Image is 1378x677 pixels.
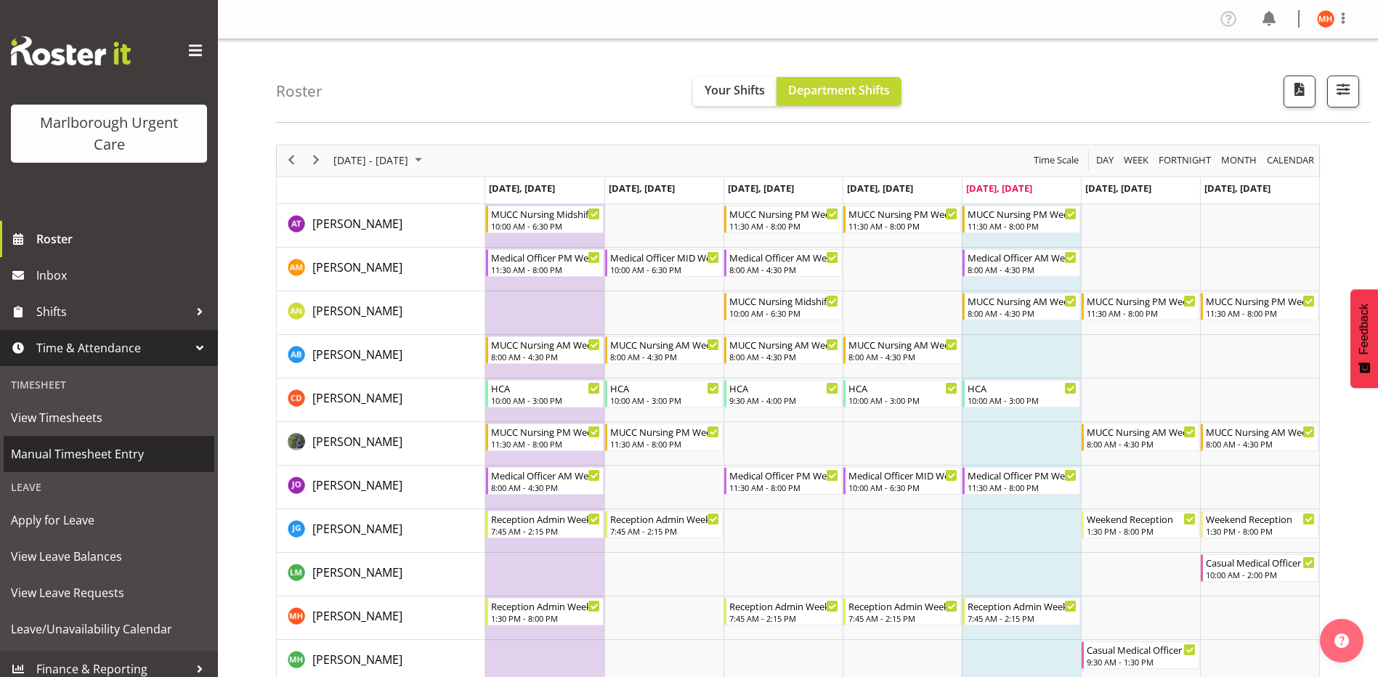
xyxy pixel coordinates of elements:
[1082,293,1199,320] div: Alysia Newman-Woods"s event - MUCC Nursing PM Weekends Begin From Saturday, September 27, 2025 at...
[277,553,485,596] td: Luqman Mohd Jani resource
[1087,438,1196,450] div: 8:00 AM - 4:30 PM
[312,564,402,580] span: [PERSON_NAME]
[11,36,131,65] img: Rosterit website logo
[843,598,961,625] div: Margret Hall"s event - Reception Admin Weekday AM Begin From Thursday, September 25, 2025 at 7:45...
[966,182,1032,195] span: [DATE], [DATE]
[1220,151,1258,169] span: Month
[605,336,723,364] div: Andrew Brooks"s event - MUCC Nursing AM Weekday Begin From Tuesday, September 23, 2025 at 8:00:00...
[1327,76,1359,108] button: Filter Shifts
[312,477,402,493] span: [PERSON_NAME]
[11,618,207,640] span: Leave/Unavailability Calendar
[724,467,842,495] div: Jenny O'Donnell"s event - Medical Officer PM Weekday Begin From Wednesday, September 24, 2025 at ...
[1087,656,1196,668] div: 9:30 AM - 1:30 PM
[312,389,402,407] a: [PERSON_NAME]
[1265,151,1316,169] span: calendar
[277,596,485,640] td: Margret Hall resource
[968,482,1077,493] div: 11:30 AM - 8:00 PM
[705,82,765,98] span: Your Shifts
[729,337,838,352] div: MUCC Nursing AM Weekday
[968,220,1077,232] div: 11:30 AM - 8:00 PM
[277,509,485,553] td: Josephine Godinez resource
[1082,511,1199,538] div: Josephine Godinez"s event - Weekend Reception Begin From Saturday, September 27, 2025 at 1:30:00 ...
[312,433,402,450] a: [PERSON_NAME]
[729,482,838,493] div: 11:30 AM - 8:00 PM
[331,151,429,169] button: September 2025
[491,381,600,395] div: HCA
[962,467,1080,495] div: Jenny O'Donnell"s event - Medical Officer PM Weekday Begin From Friday, September 26, 2025 at 11:...
[11,582,207,604] span: View Leave Requests
[848,351,957,362] div: 8:00 AM - 4:30 PM
[1087,525,1196,537] div: 1:30 PM - 8:00 PM
[729,468,838,482] div: Medical Officer PM Weekday
[610,264,719,275] div: 10:00 AM - 6:30 PM
[848,381,957,395] div: HCA
[605,249,723,277] div: Alexandra Madigan"s event - Medical Officer MID Weekday Begin From Tuesday, September 23, 2025 at...
[486,511,604,538] div: Josephine Godinez"s event - Reception Admin Weekday AM Begin From Monday, September 22, 2025 at 7...
[1082,641,1199,669] div: Marisa Hoogenboom"s event - Casual Medical Officer Weekend Begin From Saturday, September 27, 202...
[276,83,323,100] h4: Roster
[843,206,961,233] div: Agnes Tyson"s event - MUCC Nursing PM Weekday Begin From Thursday, September 25, 2025 at 11:30:00...
[491,599,600,613] div: Reception Admin Weekday PM
[1358,304,1371,354] span: Feedback
[4,436,214,472] a: Manual Timesheet Entry
[491,220,600,232] div: 10:00 AM - 6:30 PM
[1206,525,1315,537] div: 1:30 PM - 8:00 PM
[968,307,1077,319] div: 8:00 AM - 4:30 PM
[1206,555,1315,569] div: Casual Medical Officer Weekend
[486,336,604,364] div: Andrew Brooks"s event - MUCC Nursing AM Weekday Begin From Monday, September 22, 2025 at 8:00:00 ...
[11,546,207,567] span: View Leave Balances
[605,511,723,538] div: Josephine Godinez"s event - Reception Admin Weekday AM Begin From Tuesday, September 23, 2025 at ...
[304,145,328,176] div: next period
[962,206,1080,233] div: Agnes Tyson"s event - MUCC Nursing PM Weekday Begin From Friday, September 26, 2025 at 11:30:00 A...
[491,337,600,352] div: MUCC Nursing AM Weekday
[312,564,402,581] a: [PERSON_NAME]
[277,335,485,378] td: Andrew Brooks resource
[968,394,1077,406] div: 10:00 AM - 3:00 PM
[1094,151,1116,169] button: Timeline Day
[610,337,719,352] div: MUCC Nursing AM Weekday
[729,293,838,308] div: MUCC Nursing Midshift
[605,423,723,451] div: Gloria Varghese"s event - MUCC Nursing PM Weekday Begin From Tuesday, September 23, 2025 at 11:30...
[693,77,777,106] button: Your Shifts
[609,182,675,195] span: [DATE], [DATE]
[491,511,600,526] div: Reception Admin Weekday AM
[491,250,600,264] div: Medical Officer PM Weekday
[968,250,1077,264] div: Medical Officer AM Weekday
[486,206,604,233] div: Agnes Tyson"s event - MUCC Nursing Midshift Begin From Monday, September 22, 2025 at 10:00:00 AM ...
[279,145,304,176] div: previous period
[724,249,842,277] div: Alexandra Madigan"s event - Medical Officer AM Weekday Begin From Wednesday, September 24, 2025 a...
[486,467,604,495] div: Jenny O'Donnell"s event - Medical Officer AM Weekday Begin From Monday, September 22, 2025 at 8:0...
[729,394,838,406] div: 9:30 AM - 4:00 PM
[1085,182,1151,195] span: [DATE], [DATE]
[1122,151,1150,169] span: Week
[491,468,600,482] div: Medical Officer AM Weekday
[4,538,214,575] a: View Leave Balances
[1122,151,1151,169] button: Timeline Week
[491,206,600,221] div: MUCC Nursing Midshift
[610,511,719,526] div: Reception Admin Weekday AM
[605,380,723,408] div: Cordelia Davies"s event - HCA Begin From Tuesday, September 23, 2025 at 10:00:00 AM GMT+12:00 End...
[491,482,600,493] div: 8:00 AM - 4:30 PM
[729,351,838,362] div: 8:00 AM - 4:30 PM
[312,346,402,362] span: [PERSON_NAME]
[4,472,214,502] div: Leave
[968,612,1077,624] div: 7:45 AM - 2:15 PM
[312,259,402,275] span: [PERSON_NAME]
[1334,633,1349,648] img: help-xxl-2.png
[277,204,485,248] td: Agnes Tyson resource
[491,438,600,450] div: 11:30 AM - 8:00 PM
[1206,424,1315,439] div: MUCC Nursing AM Weekends
[312,302,402,320] a: [PERSON_NAME]
[1206,307,1315,319] div: 11:30 AM - 8:00 PM
[729,307,838,319] div: 10:00 AM - 6:30 PM
[1317,10,1334,28] img: margret-hall11842.jpg
[1201,293,1318,320] div: Alysia Newman-Woods"s event - MUCC Nursing PM Weekends Begin From Sunday, September 28, 2025 at 1...
[968,468,1077,482] div: Medical Officer PM Weekday
[1201,554,1318,582] div: Luqman Mohd Jani"s event - Casual Medical Officer Weekend Begin From Sunday, September 28, 2025 a...
[4,400,214,436] a: View Timesheets
[968,264,1077,275] div: 8:00 AM - 4:30 PM
[36,301,189,323] span: Shifts
[1032,151,1080,169] span: Time Scale
[277,248,485,291] td: Alexandra Madigan resource
[312,520,402,538] a: [PERSON_NAME]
